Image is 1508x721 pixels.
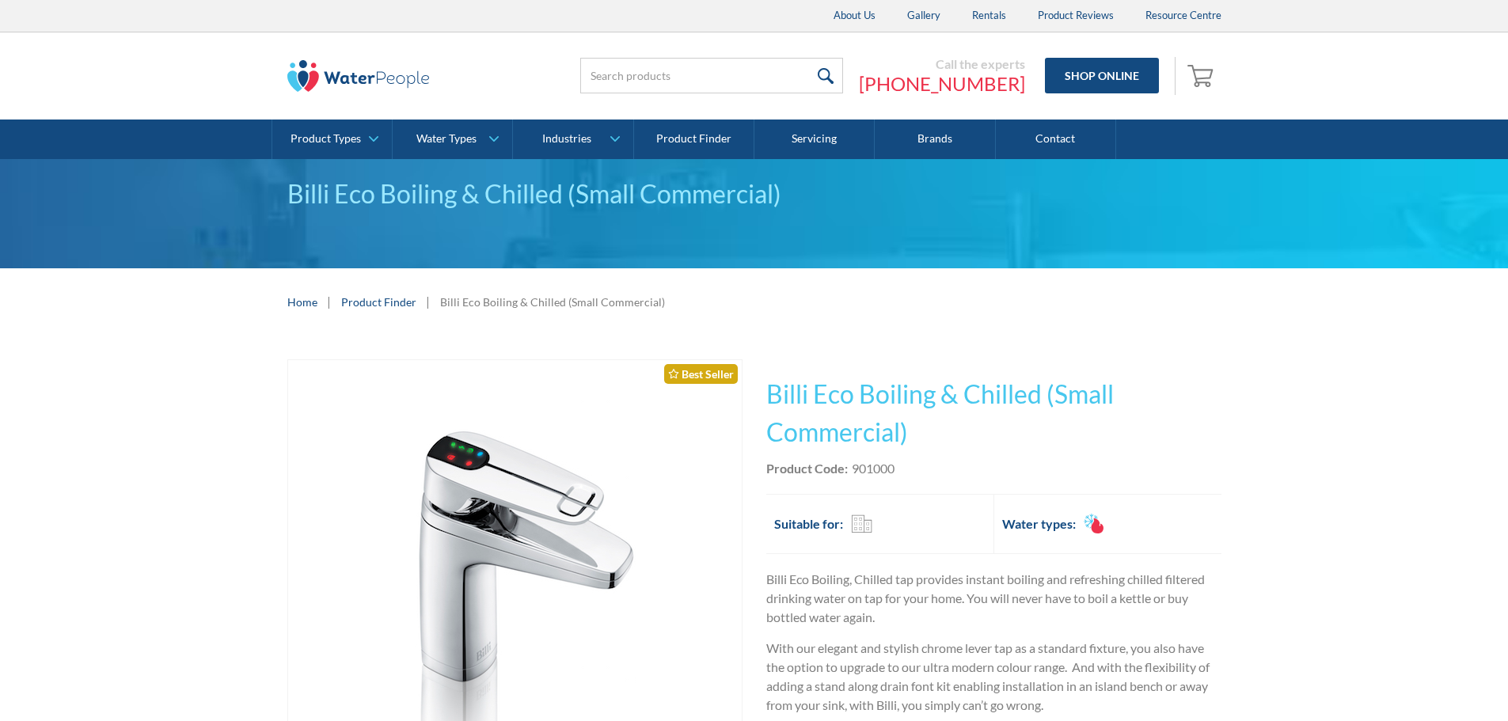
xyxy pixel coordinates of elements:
[754,120,875,159] a: Servicing
[996,120,1116,159] a: Contact
[859,72,1025,96] a: [PHONE_NUMBER]
[634,120,754,159] a: Product Finder
[542,132,591,146] div: Industries
[852,459,895,478] div: 901000
[393,120,512,159] a: Water Types
[424,292,432,311] div: |
[1002,514,1076,533] h2: Water types:
[440,294,665,310] div: Billi Eco Boiling & Chilled (Small Commercial)
[287,60,430,92] img: The Water People
[875,120,995,159] a: Brands
[774,514,843,533] h2: Suitable for:
[580,58,843,93] input: Search products
[859,56,1025,72] div: Call the experts
[291,132,361,146] div: Product Types
[766,461,848,476] strong: Product Code:
[287,294,317,310] a: Home
[287,175,1221,213] div: Billi Eco Boiling & Chilled (Small Commercial)
[416,132,477,146] div: Water Types
[272,120,392,159] a: Product Types
[513,120,632,159] a: Industries
[341,294,416,310] a: Product Finder
[664,364,738,384] div: Best Seller
[766,570,1221,627] p: Billi Eco Boiling, Chilled tap provides instant boiling and refreshing chilled filtered drinking ...
[1183,57,1221,95] a: Open empty cart
[1187,63,1217,88] img: shopping cart
[1045,58,1159,93] a: Shop Online
[766,639,1221,715] p: With our elegant and stylish chrome lever tap as a standard fixture, you also have the option to ...
[325,292,333,311] div: |
[766,375,1221,451] h1: Billi Eco Boiling & Chilled (Small Commercial)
